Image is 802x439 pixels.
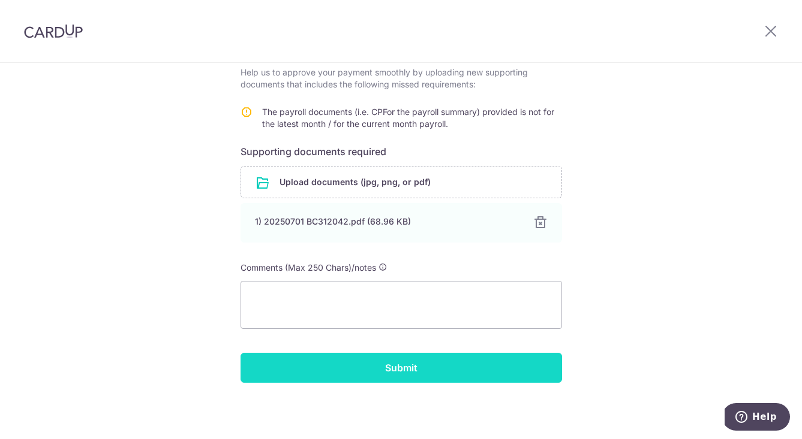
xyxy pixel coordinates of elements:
[241,262,376,273] span: Comments (Max 250 Chars)/notes
[241,166,562,198] div: Upload documents (jpg, png, or pdf)
[241,66,562,90] p: Help us to approve your payment smoothly by uploading new supporting documents that includes the ...
[255,216,519,228] div: 1) 20250701 BC312042.pdf (68.96 KB)
[262,107,554,129] span: The payroll documents (i.e. CPFor the payroll summary) provided is not for the latest month / for...
[725,403,790,433] iframe: Opens a widget where you can find more information
[241,144,562,159] h6: Supporting documents required
[241,353,562,383] input: Submit
[24,24,83,38] img: CardUp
